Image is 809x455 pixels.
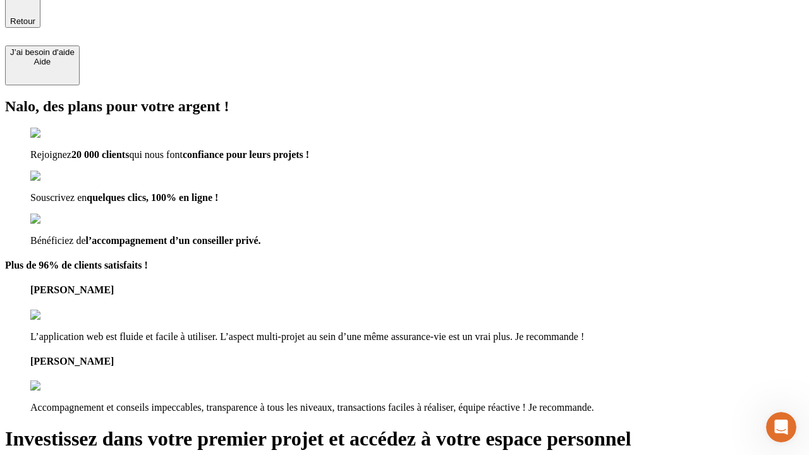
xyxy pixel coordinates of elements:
span: Bénéficiez de [30,235,86,246]
h4: [PERSON_NAME] [30,356,804,367]
button: J’ai besoin d'aideAide [5,45,80,85]
span: quelques clics, 100% en ligne ! [87,192,218,203]
span: 20 000 clients [71,149,130,160]
span: qui nous font [129,149,182,160]
h2: Nalo, des plans pour votre argent ! [5,98,804,115]
span: Rejoignez [30,149,71,160]
div: J’ai besoin d'aide [10,47,75,57]
span: Souscrivez en [30,192,87,203]
img: reviews stars [30,380,93,392]
div: Aide [10,57,75,66]
img: reviews stars [30,310,93,321]
h4: Plus de 96% de clients satisfaits ! [5,260,804,271]
p: L’application web est fluide et facile à utiliser. L’aspect multi-projet au sein d’une même assur... [30,331,804,343]
img: checkmark [30,214,85,225]
span: Retour [10,16,35,26]
span: confiance pour leurs projets ! [183,149,309,160]
img: checkmark [30,128,85,139]
p: Accompagnement et conseils impeccables, transparence à tous les niveaux, transactions faciles à r... [30,402,804,413]
h1: Investissez dans votre premier projet et accédez à votre espace personnel [5,427,804,451]
iframe: Intercom live chat [766,412,796,442]
h4: [PERSON_NAME] [30,284,804,296]
img: checkmark [30,171,85,182]
span: l’accompagnement d’un conseiller privé. [86,235,261,246]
